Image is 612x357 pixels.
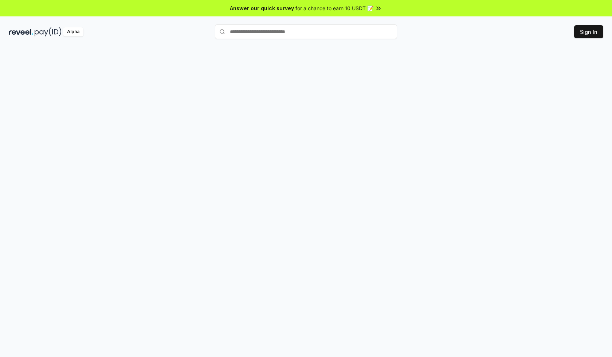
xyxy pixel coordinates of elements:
[574,25,603,38] button: Sign In
[35,27,62,36] img: pay_id
[9,27,33,36] img: reveel_dark
[230,4,294,12] span: Answer our quick survey
[63,27,83,36] div: Alpha
[295,4,373,12] span: for a chance to earn 10 USDT 📝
